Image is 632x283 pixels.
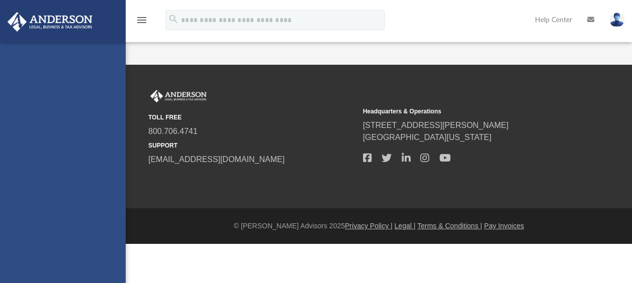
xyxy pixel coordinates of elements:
a: [GEOGRAPHIC_DATA][US_STATE] [363,133,492,141]
a: 800.706.4741 [148,127,198,135]
small: Headquarters & Operations [363,107,571,116]
img: Anderson Advisors Platinum Portal [148,90,209,103]
a: Pay Invoices [484,222,524,230]
small: SUPPORT [148,141,356,150]
img: User Pic [609,13,624,27]
i: menu [136,14,148,26]
a: [EMAIL_ADDRESS][DOMAIN_NAME] [148,155,285,164]
a: Terms & Conditions | [417,222,482,230]
i: search [168,14,179,25]
div: © [PERSON_NAME] Advisors 2025 [126,221,632,231]
small: TOLL FREE [148,113,356,122]
img: Anderson Advisors Platinum Portal [5,12,96,32]
a: menu [136,19,148,26]
a: Legal | [395,222,416,230]
a: Privacy Policy | [345,222,393,230]
a: [STREET_ADDRESS][PERSON_NAME] [363,121,509,129]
